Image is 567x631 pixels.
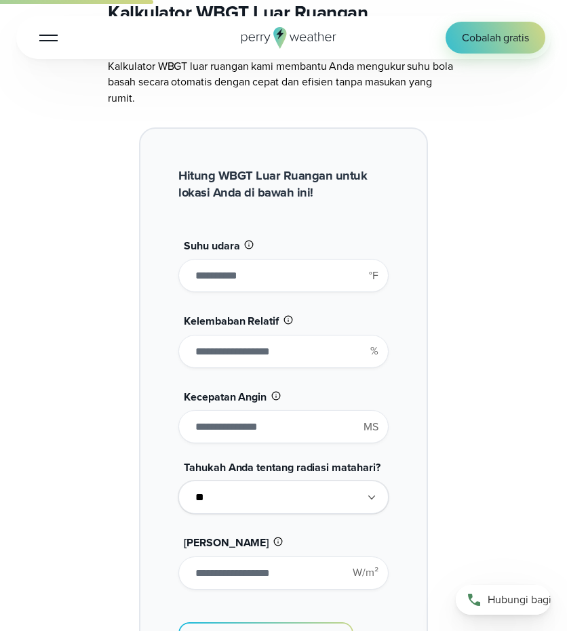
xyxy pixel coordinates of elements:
font: Cobalah gratis [462,30,529,45]
font: Tahukah Anda tentang radiasi matahari? [184,460,380,475]
font: Suhu udara [184,238,239,253]
font: [PERSON_NAME] [184,535,269,550]
font: Kecepatan Angin [184,389,267,405]
font: Kelembaban Relatif [184,313,279,329]
a: Hubungi bagian penjualan [456,585,551,615]
a: Cobalah gratis [446,22,545,54]
font: Kalkulator WBGT luar ruangan kami membantu Anda mengukur suhu bola basah secara otomatis dengan c... [108,58,453,105]
font: Hitung WBGT Luar Ruangan untuk lokasi Anda di bawah ini! [178,166,367,201]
